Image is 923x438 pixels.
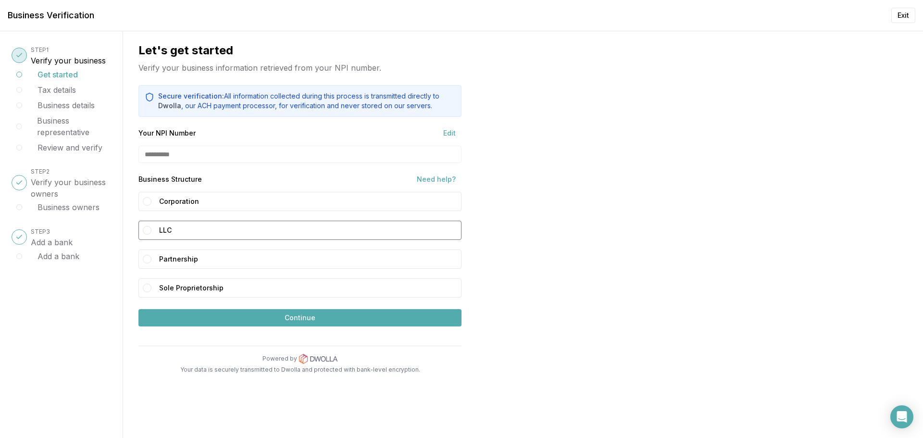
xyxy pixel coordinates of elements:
h1: Business Verification [8,9,94,22]
span: STEP 2 [31,168,50,175]
label: Sole Proprietorship [159,281,457,295]
button: Review and verify [37,142,102,153]
label: Corporation [159,194,457,209]
span: Secure verification: [158,92,224,100]
button: Add a bank [37,250,79,262]
button: STEP2Verify your business owners [31,165,111,200]
button: Edit [437,128,461,138]
h3: Verify your business [31,55,106,66]
p: Powered by [262,355,297,363]
label: Your NPI Number [138,130,196,137]
button: STEP3Add a bank [31,225,73,248]
p: Your data is securely transmitted to Dwolla and protected with bank-level encryption. [138,366,461,374]
h3: Verify your business owners [31,176,111,200]
button: Continue [138,309,461,326]
span: STEP 3 [31,228,50,235]
button: STEP1Verify your business [31,43,106,66]
button: Exit [891,8,915,23]
button: Need help? [411,175,461,184]
p: All information collected during this process is transmitted directly to , our ACH payment proces... [158,91,455,111]
h2: Let's get started [138,43,461,58]
button: Business owners [37,201,100,213]
p: Verify your business information retrieved from your NPI number. [138,62,461,74]
button: Tax details [37,84,76,96]
div: Open Intercom Messenger [890,405,913,428]
label: LLC [159,223,457,238]
div: Business Structure [138,175,202,184]
img: Dwolla [299,354,337,364]
span: STEP 1 [31,46,49,53]
button: Get started [37,69,78,80]
h3: Add a bank [31,237,73,248]
button: Business representative [37,115,111,138]
label: Partnership [159,252,457,266]
button: Business details [37,100,95,111]
a: Dwolla [158,101,181,110]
